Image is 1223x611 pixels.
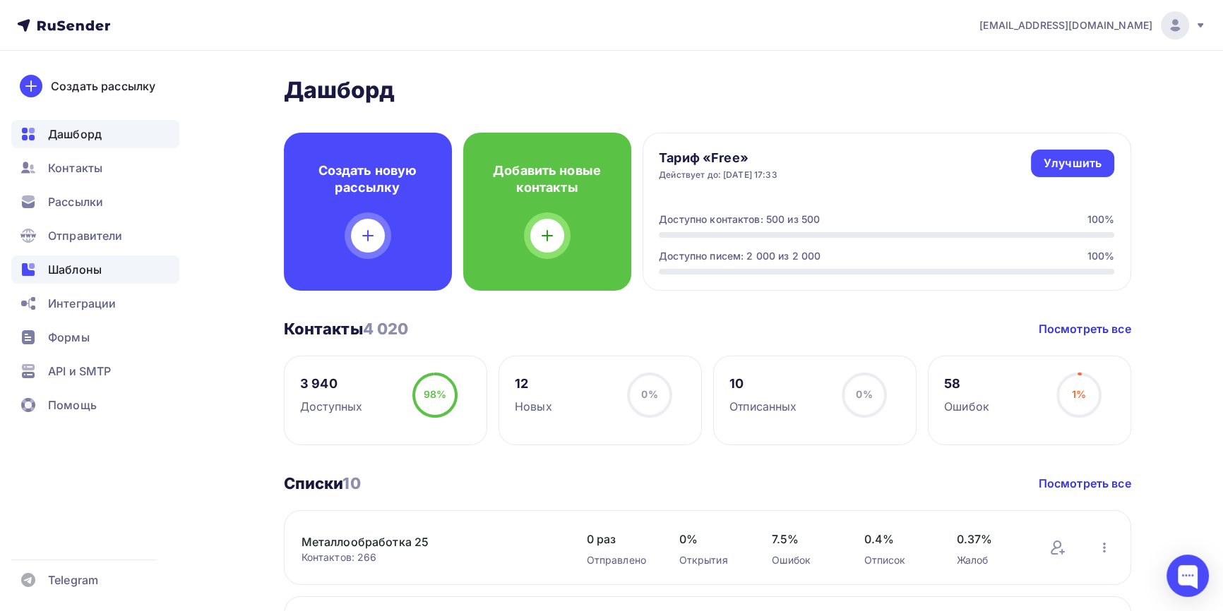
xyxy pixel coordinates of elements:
[772,531,836,548] span: 7.5%
[48,159,102,176] span: Контакты
[11,188,179,216] a: Рассылки
[342,474,360,492] span: 10
[284,319,409,339] h3: Контакты
[944,398,989,415] div: Ошибок
[772,553,836,567] div: Ошибок
[957,553,1021,567] div: Жалоб
[729,375,797,392] div: 10
[679,531,744,548] span: 0%
[48,227,123,244] span: Отправители
[864,553,929,567] div: Отписок
[1087,212,1114,226] div: 100%
[856,388,872,400] span: 0%
[11,154,179,182] a: Контакты
[51,78,155,95] div: Создать рассылку
[300,375,362,392] div: 3 940
[11,323,179,351] a: Формы
[944,375,989,392] div: 58
[48,295,116,312] span: Интеграции
[979,18,1152,32] span: [EMAIL_ADDRESS][DOMAIN_NAME]
[11,120,179,148] a: Дашборд
[48,193,103,210] span: Рассылки
[300,398,362,415] div: Доступных
[1087,249,1114,263] div: 100%
[48,126,102,143] span: Дашборд
[641,388,657,400] span: 0%
[957,531,1021,548] span: 0.37%
[486,162,609,196] h4: Добавить новые контакты
[48,571,98,588] span: Telegram
[11,255,179,284] a: Шаблоны
[302,550,559,564] div: Контактов: 266
[48,329,90,346] span: Формы
[284,76,1131,104] h2: Дашборд
[587,531,651,548] span: 0 раз
[515,375,552,392] div: 12
[1039,320,1131,337] a: Посмотреть все
[587,553,651,567] div: Отправлено
[284,473,361,493] h3: Списки
[1044,155,1102,171] div: Улучшить
[306,162,429,196] h4: Создать новую рассылку
[679,553,744,567] div: Открытия
[302,533,542,550] a: Металлообработка 25
[1072,388,1086,400] span: 1%
[424,388,446,400] span: 98%
[979,11,1206,40] a: [EMAIL_ADDRESS][DOMAIN_NAME]
[48,397,97,413] span: Помощь
[659,212,820,226] div: Доступно контактов: 500 из 500
[729,398,797,415] div: Отписанных
[659,169,777,181] div: Действует до: [DATE] 17:33
[659,150,777,167] h4: Тариф «Free»
[11,222,179,250] a: Отправители
[864,531,929,548] span: 0.4%
[659,249,821,263] div: Доступно писем: 2 000 из 2 000
[515,398,552,415] div: Новых
[48,261,102,278] span: Шаблоны
[48,363,111,380] span: API и SMTP
[1039,475,1131,492] a: Посмотреть все
[363,320,409,338] span: 4 020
